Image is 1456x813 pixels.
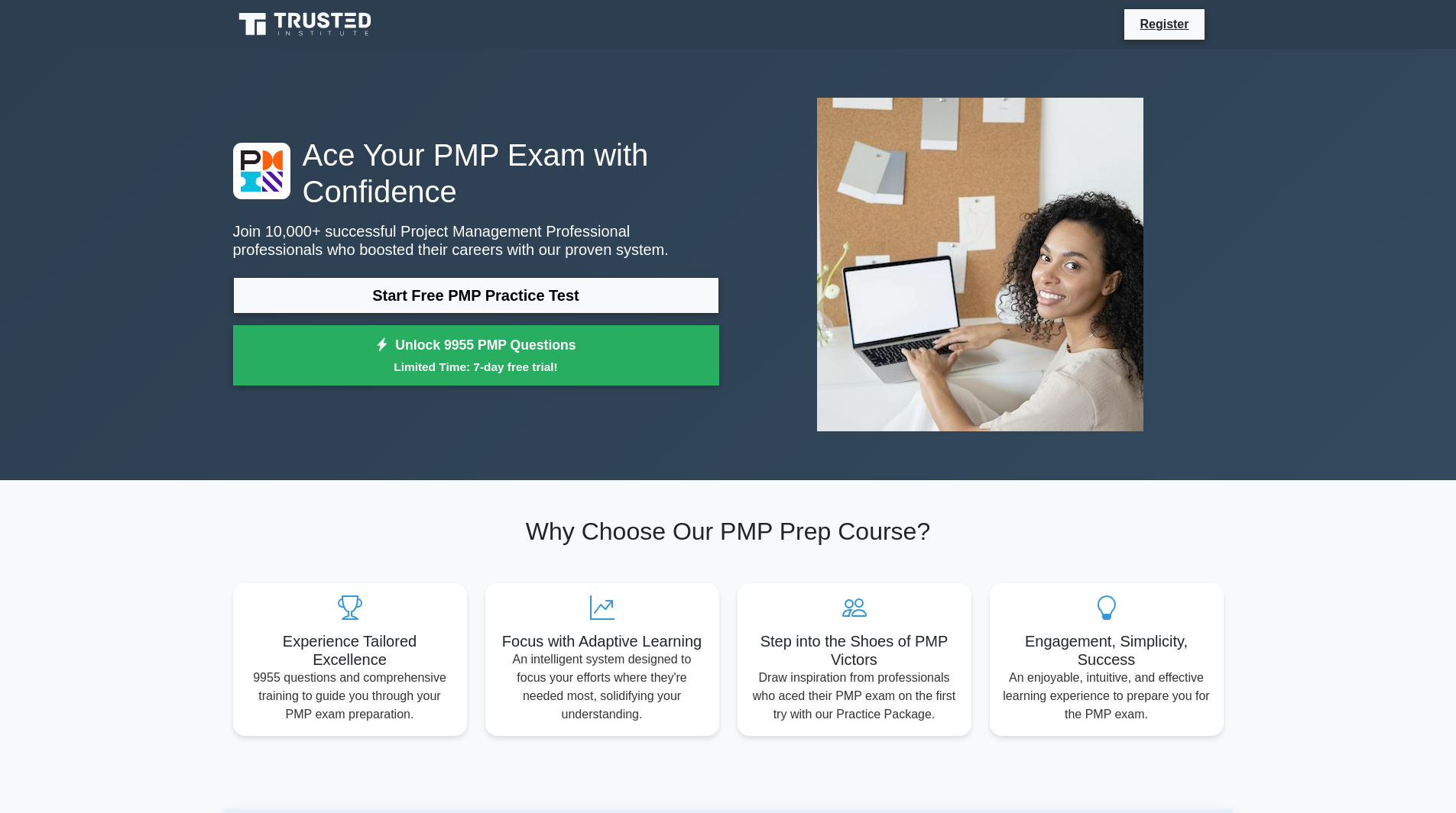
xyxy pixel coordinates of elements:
[233,222,719,259] p: Join 10,000+ successful Project Management Professional professionals who boosted their careers w...
[233,517,1224,546] h2: Why Choose Our PMP Prep Course?
[245,669,455,724] p: 9955 questions and comprehensive training to guide you through your PMP exam preparation.
[750,632,959,669] h5: Step into the Shoes of PMP Victors
[233,325,719,386] a: Unlock 9955 PMP QuestionsLimited Time: 7-day free trial!
[498,650,707,724] p: An intelligent system designed to focus your efforts where they're needed most, solidifying your ...
[1002,632,1211,669] h5: Engagement, Simplicity, Success
[233,277,719,314] a: Start Free PMP Practice Test
[750,669,959,724] p: Draw inspiration from professionals who aced their PMP exam on the first try with our Practice Pa...
[245,632,455,669] h5: Experience Tailored Excellence
[1130,15,1198,34] a: Register
[233,137,719,210] h1: Ace Your PMP Exam with Confidence
[1002,669,1211,724] p: An enjoyable, intuitive, and effective learning experience to prepare you for the PMP exam.
[498,632,707,650] h5: Focus with Adaptive Learning
[252,358,700,376] small: Limited Time: 7-day free trial!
